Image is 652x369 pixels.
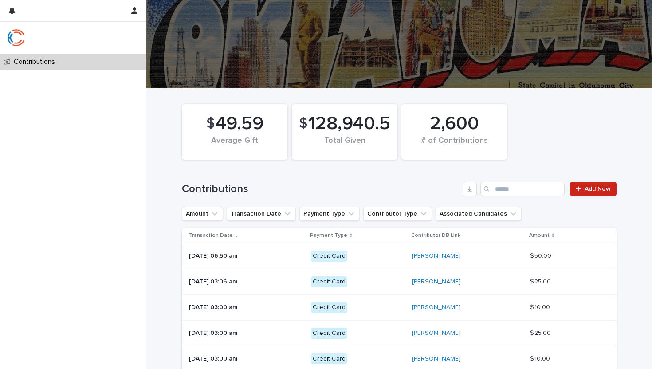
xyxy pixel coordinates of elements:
[311,353,347,365] div: Credit Card
[411,231,460,240] p: Contributor DB LInk
[189,278,304,286] p: [DATE] 03:06 am
[412,330,460,337] a: [PERSON_NAME]
[530,302,552,311] p: $ 10.00
[307,136,382,155] div: Total Given
[189,330,304,337] p: [DATE] 03:00 am
[529,231,550,240] p: Amount
[530,328,553,337] p: $ 25.00
[436,207,522,221] button: Associated Candidates
[416,136,492,155] div: # of Contributions
[310,231,347,240] p: Payment Type
[182,243,617,269] tr: [DATE] 06:50 amCredit Card[PERSON_NAME] $ 50.00$ 50.00
[182,294,617,320] tr: [DATE] 03:00 amCredit Card[PERSON_NAME] $ 10.00$ 10.00
[416,113,492,135] div: 2,600
[412,355,460,363] a: [PERSON_NAME]
[299,115,307,132] span: $
[530,251,553,260] p: $ 50.00
[189,304,304,311] p: [DATE] 03:00 am
[299,207,360,221] button: Payment Type
[182,207,223,221] button: Amount
[197,136,272,155] div: Average Gift
[530,353,552,363] p: $ 10.00
[10,58,62,66] p: Contributions
[189,355,304,363] p: [DATE] 03:00 am
[412,278,460,286] a: [PERSON_NAME]
[7,29,25,47] img: qJrBEDQOT26p5MY9181R
[363,207,432,221] button: Contributor Type
[182,269,617,295] tr: [DATE] 03:06 amCredit Card[PERSON_NAME] $ 25.00$ 25.00
[182,183,459,196] h1: Contributions
[206,115,215,132] span: $
[585,186,611,192] span: Add New
[412,304,460,311] a: [PERSON_NAME]
[189,252,304,260] p: [DATE] 06:50 am
[311,276,347,287] div: Credit Card
[412,252,460,260] a: [PERSON_NAME]
[189,231,233,240] p: Transaction Date
[530,276,553,286] p: $ 25.00
[182,320,617,346] tr: [DATE] 03:00 amCredit Card[PERSON_NAME] $ 25.00$ 25.00
[311,251,347,262] div: Credit Card
[227,207,296,221] button: Transaction Date
[480,182,565,196] input: Search
[308,113,390,135] span: 128,940.5
[311,328,347,339] div: Credit Card
[311,302,347,313] div: Credit Card
[216,113,263,135] span: 49.59
[570,182,617,196] a: Add New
